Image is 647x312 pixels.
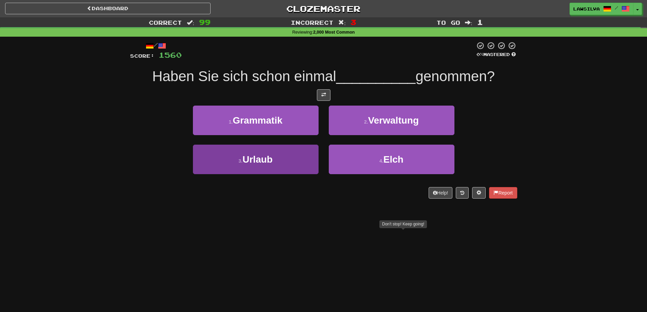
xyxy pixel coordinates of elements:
span: : [187,20,194,25]
span: Correct [149,19,182,26]
span: Verwaltung [368,115,419,126]
button: Report [489,187,517,199]
a: Clozemaster [221,3,426,15]
button: Toggle translation (alt+t) [317,89,330,101]
span: 3 [351,18,356,26]
a: LawSilva / [570,3,633,15]
span: To go [436,19,460,26]
span: 0 % [477,52,483,57]
button: 4.Elch [329,145,454,174]
small: 3 . [238,158,242,164]
span: LawSilva [573,6,600,12]
span: 1 [477,18,483,26]
button: Round history (alt+y) [456,187,469,199]
div: / [130,41,182,50]
button: 3.Urlaub [193,145,319,174]
span: Urlaub [242,154,273,165]
button: 2.Verwaltung [329,106,454,135]
span: Incorrect [291,19,334,26]
span: Haben Sie sich schon einmal [152,68,336,84]
span: : [465,20,472,25]
span: / [615,5,618,10]
small: 1 . [229,119,233,125]
span: 1560 [159,51,182,59]
span: 99 [199,18,211,26]
small: 2 . [364,119,368,125]
strong: 2,000 Most Common [313,30,355,35]
span: Score: [130,53,155,59]
span: genommen? [415,68,495,84]
small: 4 . [379,158,383,164]
span: : [338,20,346,25]
span: __________ [336,68,416,84]
a: Dashboard [5,3,211,14]
span: Elch [383,154,403,165]
button: Help! [429,187,453,199]
button: 1.Grammatik [193,106,319,135]
div: Mastered [475,52,517,58]
span: Grammatik [233,115,282,126]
